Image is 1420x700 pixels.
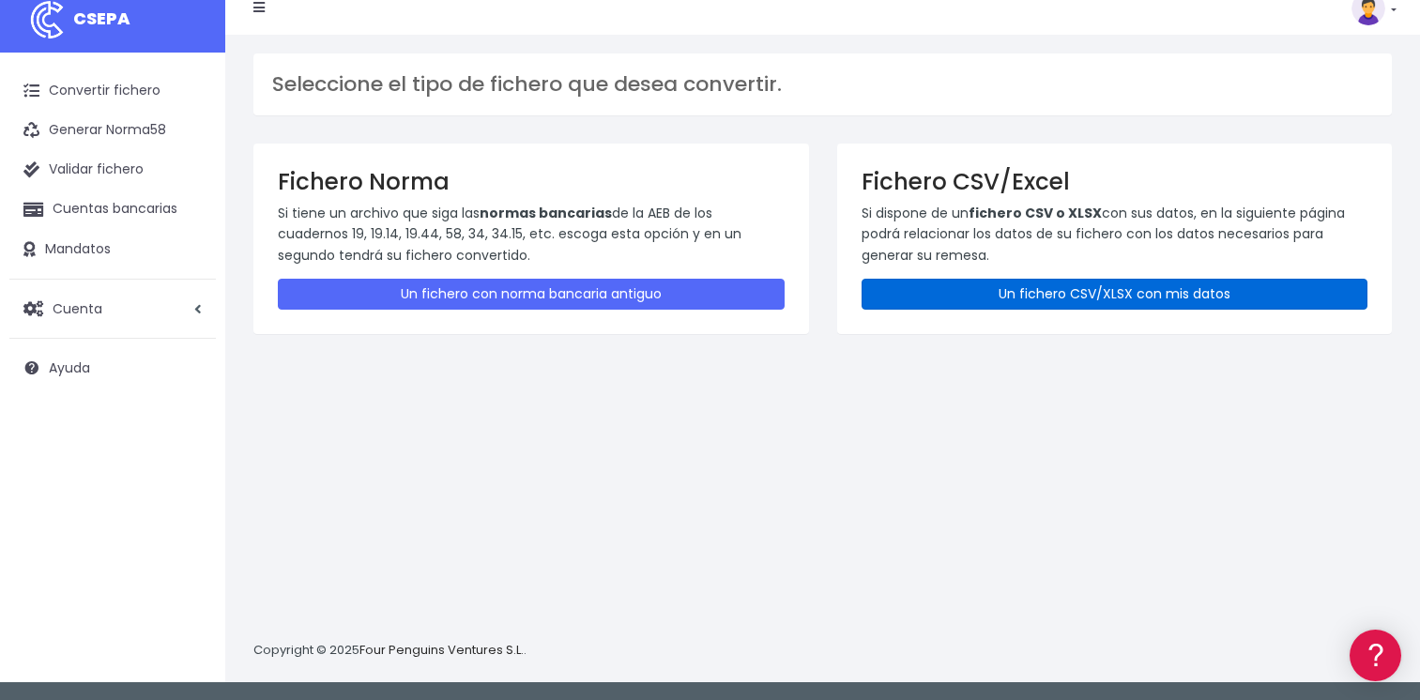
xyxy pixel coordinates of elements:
[278,279,785,310] a: Un fichero con norma bancaria antiguo
[862,203,1368,266] p: Si dispone de un con sus datos, en la siguiente página podrá relacionar los datos de su fichero c...
[19,502,357,535] button: Contáctanos
[862,168,1368,195] h3: Fichero CSV/Excel
[19,207,357,225] div: Convertir ficheros
[272,72,1373,97] h3: Seleccione el tipo de fichero que desea convertir.
[9,150,216,190] a: Validar fichero
[969,204,1102,222] strong: fichero CSV o XLSX
[9,230,216,269] a: Mandatos
[480,204,612,222] strong: normas bancarias
[278,203,785,266] p: Si tiene un archivo que siga las de la AEB de los cuadernos 19, 19.14, 19.44, 58, 34, 34.15, etc....
[53,298,102,317] span: Cuenta
[359,641,524,659] a: Four Penguins Ventures S.L.
[19,237,357,266] a: Formatos
[19,403,357,432] a: General
[19,296,357,325] a: Videotutoriales
[258,540,361,558] a: POWERED BY ENCHANT
[19,325,357,354] a: Perfiles de empresas
[19,450,357,468] div: Programadores
[49,358,90,377] span: Ayuda
[253,641,527,661] p: Copyright © 2025 .
[19,266,357,296] a: Problemas habituales
[278,168,785,195] h3: Fichero Norma
[862,279,1368,310] a: Un fichero CSV/XLSX con mis datos
[9,71,216,111] a: Convertir fichero
[19,130,357,148] div: Información general
[9,289,216,328] a: Cuenta
[9,111,216,150] a: Generar Norma58
[19,160,357,189] a: Información general
[9,348,216,388] a: Ayuda
[73,7,130,30] span: CSEPA
[9,190,216,229] a: Cuentas bancarias
[19,479,357,509] a: API
[19,373,357,390] div: Facturación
